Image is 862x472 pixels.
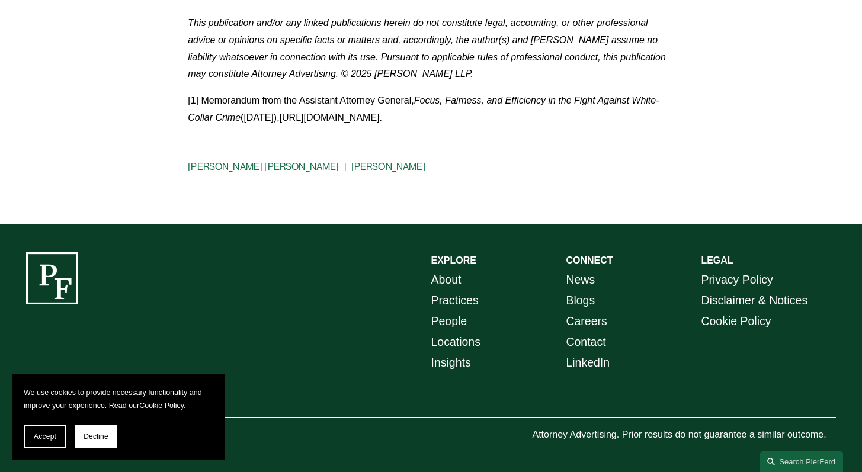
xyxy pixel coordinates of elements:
[701,255,733,265] strong: LEGAL
[188,92,674,127] p: [1] Memorandum from the Assistant Attorney General, ([DATE]), .
[431,352,471,373] a: Insights
[566,311,607,332] a: Careers
[701,269,773,290] a: Privacy Policy
[34,432,56,441] span: Accept
[566,290,595,311] a: Blogs
[188,161,339,172] a: [PERSON_NAME] [PERSON_NAME]
[566,352,610,373] a: LinkedIn
[566,255,613,265] strong: CONNECT
[280,113,380,123] a: [URL][DOMAIN_NAME]
[24,425,66,448] button: Accept
[12,374,225,460] section: Cookie banner
[566,269,595,290] a: News
[351,161,426,172] a: [PERSON_NAME]
[84,432,108,441] span: Decline
[431,255,476,265] strong: EXPLORE
[566,332,605,352] a: Contact
[431,269,462,290] a: About
[431,290,479,311] a: Practices
[75,425,117,448] button: Decline
[532,426,836,444] p: Attorney Advertising. Prior results do not guarantee a similar outcome.
[139,402,184,410] a: Cookie Policy
[701,311,771,332] a: Cookie Policy
[760,451,843,472] a: Search this site
[188,18,668,79] em: This publication and/or any linked publications herein do not constitute legal, accounting, or ot...
[701,290,807,311] a: Disclaimer & Notices
[431,311,467,332] a: People
[24,386,213,413] p: We use cookies to provide necessary functionality and improve your experience. Read our .
[431,332,480,352] a: Locations
[188,95,659,123] em: Focus, Fairness, and Efficiency in the Fight Against White-Collar Crime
